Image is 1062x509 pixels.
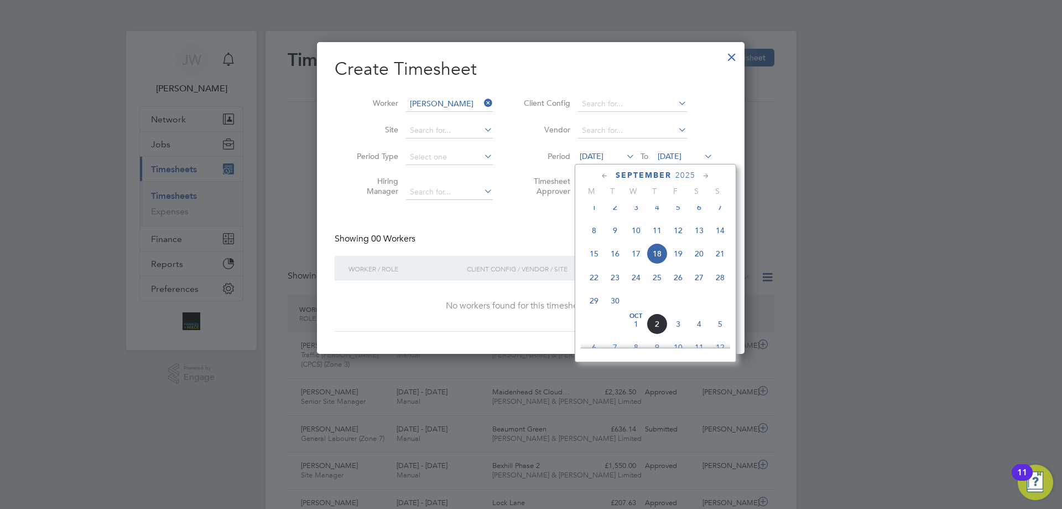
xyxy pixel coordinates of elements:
[675,171,695,180] span: 2025
[335,233,418,245] div: Showing
[584,337,605,358] span: 6
[581,186,602,196] span: M
[689,267,710,288] span: 27
[520,176,570,196] label: Timesheet Approver
[710,313,731,335] span: 5
[626,313,647,335] span: 1
[626,220,647,241] span: 10
[346,256,464,281] div: Worker / Role
[605,267,626,288] span: 23
[647,267,668,288] span: 25
[668,243,689,264] span: 19
[644,186,665,196] span: T
[602,186,623,196] span: T
[626,197,647,218] span: 3
[348,176,398,196] label: Hiring Manager
[406,96,493,112] input: Search for...
[668,197,689,218] span: 5
[623,186,644,196] span: W
[605,220,626,241] span: 9
[605,197,626,218] span: 2
[584,290,605,311] span: 29
[346,300,716,312] div: No workers found for this timesheet period.
[584,267,605,288] span: 22
[710,267,731,288] span: 28
[348,125,398,135] label: Site
[584,197,605,218] span: 1
[626,267,647,288] span: 24
[1017,472,1027,487] div: 11
[348,151,398,161] label: Period Type
[1018,465,1053,500] button: Open Resource Center, 11 new notifications
[580,151,603,161] span: [DATE]
[658,151,681,161] span: [DATE]
[707,186,728,196] span: S
[406,150,493,165] input: Select one
[520,125,570,135] label: Vendor
[637,149,652,163] span: To
[605,243,626,264] span: 16
[605,337,626,358] span: 7
[464,256,642,281] div: Client Config / Vendor / Site
[578,96,687,112] input: Search for...
[616,171,671,180] span: September
[605,290,626,311] span: 30
[710,243,731,264] span: 21
[689,337,710,358] span: 11
[335,58,727,81] h2: Create Timesheet
[647,197,668,218] span: 4
[584,220,605,241] span: 8
[710,337,731,358] span: 12
[689,220,710,241] span: 13
[647,243,668,264] span: 18
[668,313,689,335] span: 3
[710,220,731,241] span: 14
[689,243,710,264] span: 20
[647,337,668,358] span: 9
[520,98,570,108] label: Client Config
[520,151,570,161] label: Period
[668,267,689,288] span: 26
[689,197,710,218] span: 6
[647,313,668,335] span: 2
[686,186,707,196] span: S
[710,197,731,218] span: 7
[626,243,647,264] span: 17
[626,313,647,319] span: Oct
[348,98,398,108] label: Worker
[647,220,668,241] span: 11
[371,233,415,244] span: 00 Workers
[689,313,710,335] span: 4
[406,184,493,200] input: Search for...
[668,337,689,358] span: 10
[668,220,689,241] span: 12
[584,243,605,264] span: 15
[665,186,686,196] span: F
[578,123,687,138] input: Search for...
[406,123,493,138] input: Search for...
[626,337,647,358] span: 8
